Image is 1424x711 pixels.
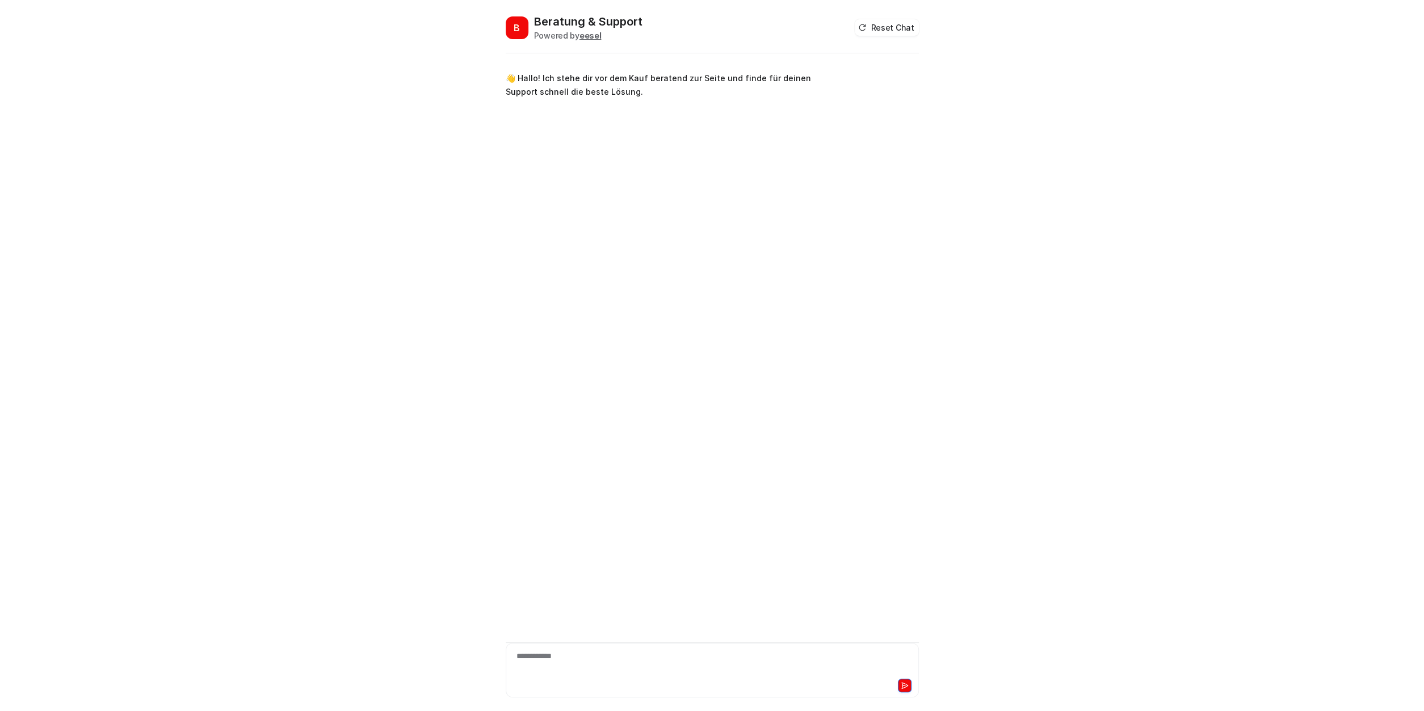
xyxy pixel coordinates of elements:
button: Reset Chat [855,19,918,36]
span: B [506,16,528,39]
p: 👋 Hallo! Ich stehe dir vor dem Kauf beratend zur Seite und finde für deinen Support schnell die b... [506,71,838,99]
b: eesel [579,31,602,40]
h2: Beratung & Support [534,14,642,30]
div: Powered by [534,30,642,41]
